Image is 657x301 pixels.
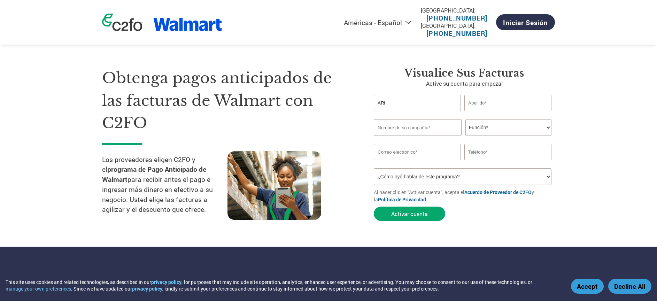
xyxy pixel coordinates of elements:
[464,189,532,195] a: Acuerdo de Proveedor de C2FO
[608,279,651,294] button: Decline All
[227,151,321,220] img: supply chain worker
[374,144,461,160] input: Invalid Email format
[571,279,604,294] button: Accept
[374,95,461,111] input: Nombre*
[102,165,206,184] strong: programa de Pago Anticipado de Walmart
[464,112,551,116] div: Invalid last name or last name is too long
[6,279,561,292] div: This site uses cookies and related technologies, as described in our , for purposes that may incl...
[374,112,461,116] div: Invalid first name or first name is too long
[374,67,555,79] h3: Visualice sus facturas
[374,79,555,88] p: Active su cuenta para empezar
[102,14,142,31] img: c2fo logo
[421,22,493,29] div: [GEOGRAPHIC_DATA]:
[464,95,551,111] input: Apellido*
[426,29,487,38] a: [PHONE_NUMBER]
[496,14,555,30] a: Iniciar sesión
[378,196,426,203] a: Política de Privacidad
[153,18,222,31] img: Walmart
[102,67,353,134] h1: Obtenga pagos anticipados de las facturas de Walmart con C2FO
[6,285,71,292] button: manage your own preferences
[374,188,555,203] p: Al hacer clic en "Activar cuenta", acepta el y la .
[102,155,227,215] p: Los proveedores eligen C2FO y el para recibir antes el pago e ingresar más dinero en efectivo a s...
[151,279,181,285] a: privacy policy
[464,144,551,160] input: Teléfono*
[426,14,487,22] a: [PHONE_NUMBER]
[374,207,445,221] button: Activar cuenta
[374,161,461,165] div: Inavlid Email Address
[132,285,162,292] a: privacy policy
[464,161,551,165] div: Inavlid Phone Number
[374,137,551,141] div: Invalid company name or company name is too long
[421,7,493,14] div: [GEOGRAPHIC_DATA]:
[465,119,551,136] select: Title/Role
[374,119,462,136] input: Nombre de su compañía*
